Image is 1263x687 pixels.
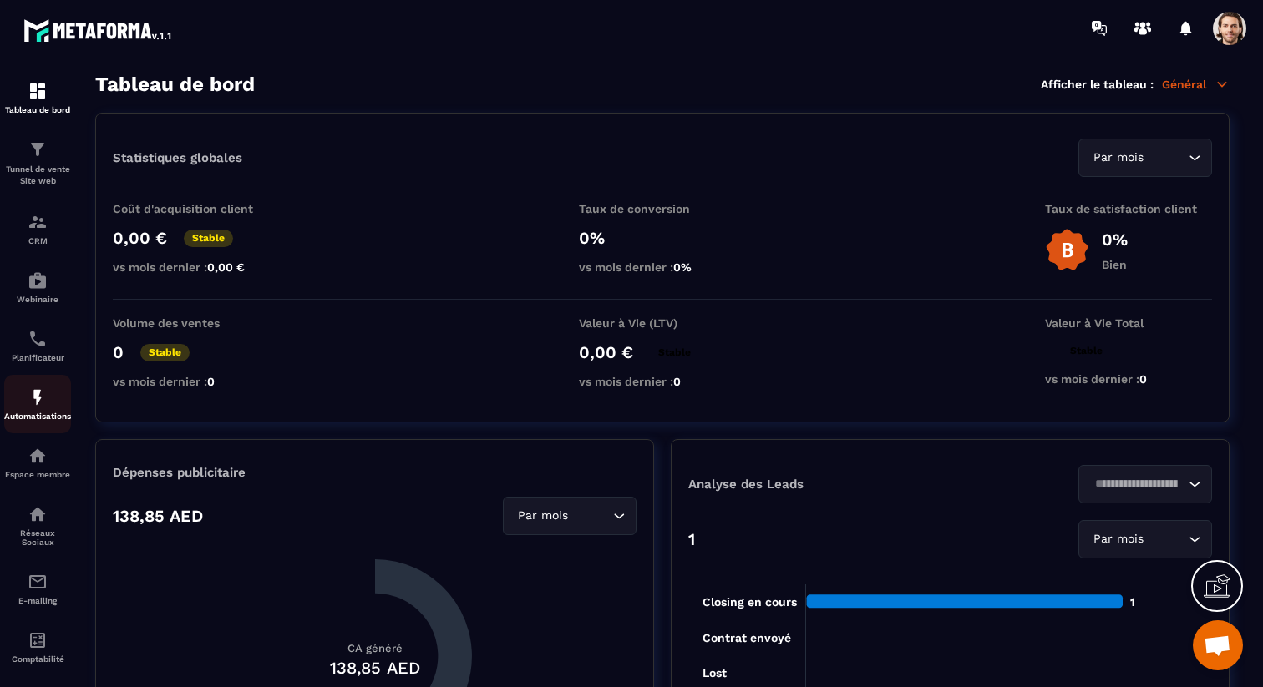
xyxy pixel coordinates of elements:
a: automationsautomationsAutomatisations [4,375,71,433]
span: 0% [673,260,692,274]
p: Afficher le tableau : [1041,78,1154,91]
a: automationsautomationsWebinaire [4,258,71,316]
p: Réseaux Sociaux [4,528,71,547]
div: Ouvrir le chat [1193,620,1243,670]
p: Coût d'acquisition client [113,202,280,215]
p: vs mois dernier : [1045,372,1212,386]
img: logo [23,15,174,45]
input: Search for option [1089,475,1184,493]
div: Search for option [503,497,637,535]
p: Tableau de bord [4,105,71,114]
img: automations [28,270,48,290]
a: accountantaccountantComptabilité [4,618,71,676]
p: vs mois dernier : [579,375,746,388]
img: formation [28,81,48,101]
img: social-network [28,504,48,524]
img: automations [28,387,48,407]
a: emailemailE-mailing [4,559,71,618]
p: 0% [1102,230,1128,250]
img: formation [28,212,48,232]
a: formationformationCRM [4,200,71,258]
p: Stable [184,230,233,247]
span: 0 [207,375,215,388]
p: Statistiques globales [113,150,242,165]
p: Volume des ventes [113,316,280,330]
p: Dépenses publicitaire [113,465,637,480]
a: schedulerschedulerPlanificateur [4,316,71,375]
a: automationsautomationsEspace membre [4,433,71,492]
p: Automatisations [4,412,71,421]
a: formationformationTableau de bord [4,68,71,127]
input: Search for option [1147,149,1184,167]
p: Analyse des Leads [688,477,951,492]
p: E-mailing [4,596,71,605]
img: scheduler [28,329,48,349]
p: Bien [1102,258,1128,271]
span: Par mois [1089,149,1147,167]
span: 0,00 € [207,260,245,274]
p: 0 [113,342,124,362]
p: 0% [579,228,746,248]
p: Webinaire [4,295,71,304]
tspan: Closing en cours [703,595,797,609]
p: Taux de conversion [579,202,746,215]
img: accountant [28,630,48,650]
img: b-badge-o.b3b20ee6.svg [1045,228,1089,272]
p: Comptabilité [4,654,71,664]
p: 1 [688,529,695,549]
p: Planificateur [4,353,71,362]
span: 0 [673,375,681,388]
div: Search for option [1078,465,1212,503]
tspan: Lost [703,666,727,679]
h3: Tableau de bord [95,73,255,96]
p: 138,85 AED [113,506,203,526]
img: formation [28,139,48,159]
p: Stable [1062,342,1111,360]
p: Stable [140,344,190,361]
span: Par mois [514,507,571,525]
p: 0,00 € [579,342,633,362]
p: vs mois dernier : [113,260,280,274]
p: Tunnel de vente Site web [4,164,71,187]
p: Valeur à Vie Total [1045,316,1212,330]
a: formationformationTunnel de vente Site web [4,127,71,200]
p: vs mois dernier : [113,375,280,388]
div: Search for option [1078,520,1212,558]
span: 0 [1139,372,1147,386]
input: Search for option [571,507,609,525]
img: email [28,572,48,592]
p: Stable [650,344,699,361]
p: 0,00 € [113,228,167,248]
input: Search for option [1147,530,1184,548]
p: Général [1162,77,1230,92]
a: social-networksocial-networkRéseaux Sociaux [4,492,71,559]
tspan: Contrat envoyé [703,631,791,645]
p: Taux de satisfaction client [1045,202,1212,215]
p: CRM [4,236,71,245]
p: vs mois dernier : [579,260,746,274]
p: Espace membre [4,470,71,479]
div: Search for option [1078,139,1212,177]
span: Par mois [1089,530,1147,548]
img: automations [28,446,48,466]
p: Valeur à Vie (LTV) [579,316,746,330]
